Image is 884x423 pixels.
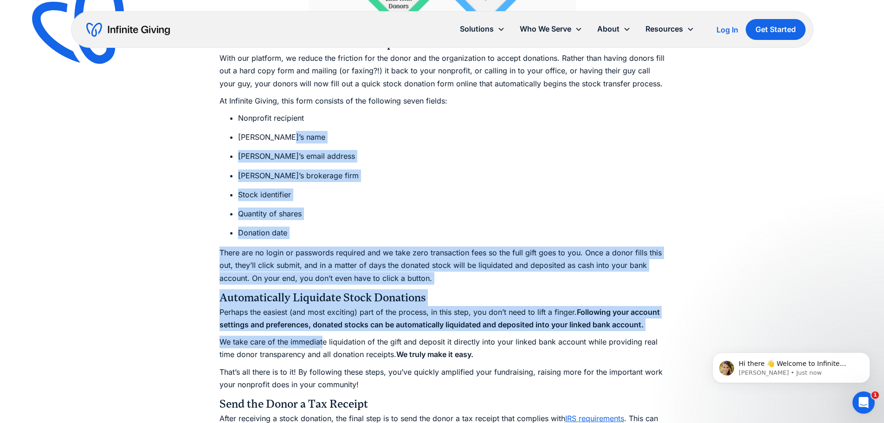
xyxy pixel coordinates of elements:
iframe: Intercom live chat [852,391,875,414]
iframe: Intercom notifications message [698,333,884,398]
h4: Automatically Liquidate Stock Donations [219,289,665,306]
a: home [86,22,170,37]
span: 1 [871,391,879,399]
li: [PERSON_NAME]’s name [238,131,665,143]
li: Nonprofit recipient [238,112,665,124]
p: We take care of the immediate liquidation of the gift and deposit it directly into your linked ba... [219,336,665,361]
a: IRS requirements [565,414,624,423]
p: Perhaps the easiest (and most exciting) part of the process, in this step, you don’t need to lift... [219,306,665,331]
a: Log In [716,24,738,35]
p: With our platform, we reduce the friction for the donor and the organization to accept donations.... [219,52,665,90]
div: Who We Serve [520,23,571,35]
h4: Send the Donor a Tax Receipt [219,396,665,412]
div: Who We Serve [512,19,590,39]
div: Solutions [460,23,494,35]
li: [PERSON_NAME]’s email address [238,150,665,163]
div: Solutions [452,19,512,39]
li: Quantity of shares [238,208,665,220]
div: Resources [638,19,702,39]
p: That’s all there is to it! By following these steps, you’ve quickly amplified your fundraising, r... [219,366,665,391]
strong: We truly make it easy. [396,350,473,359]
a: Get Started [746,19,806,40]
div: Resources [645,23,683,35]
p: There are no login or passwords required and we take zero transaction fees so the full gift goes ... [219,247,665,285]
p: At Infinite Giving, this form consists of the following seven fields: [219,95,665,107]
div: About [597,23,619,35]
div: Log In [716,26,738,33]
li: Stock identifier [238,189,665,201]
div: About [590,19,638,39]
li: Donation date [238,227,665,239]
li: [PERSON_NAME]’s brokerage firm [238,169,665,182]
